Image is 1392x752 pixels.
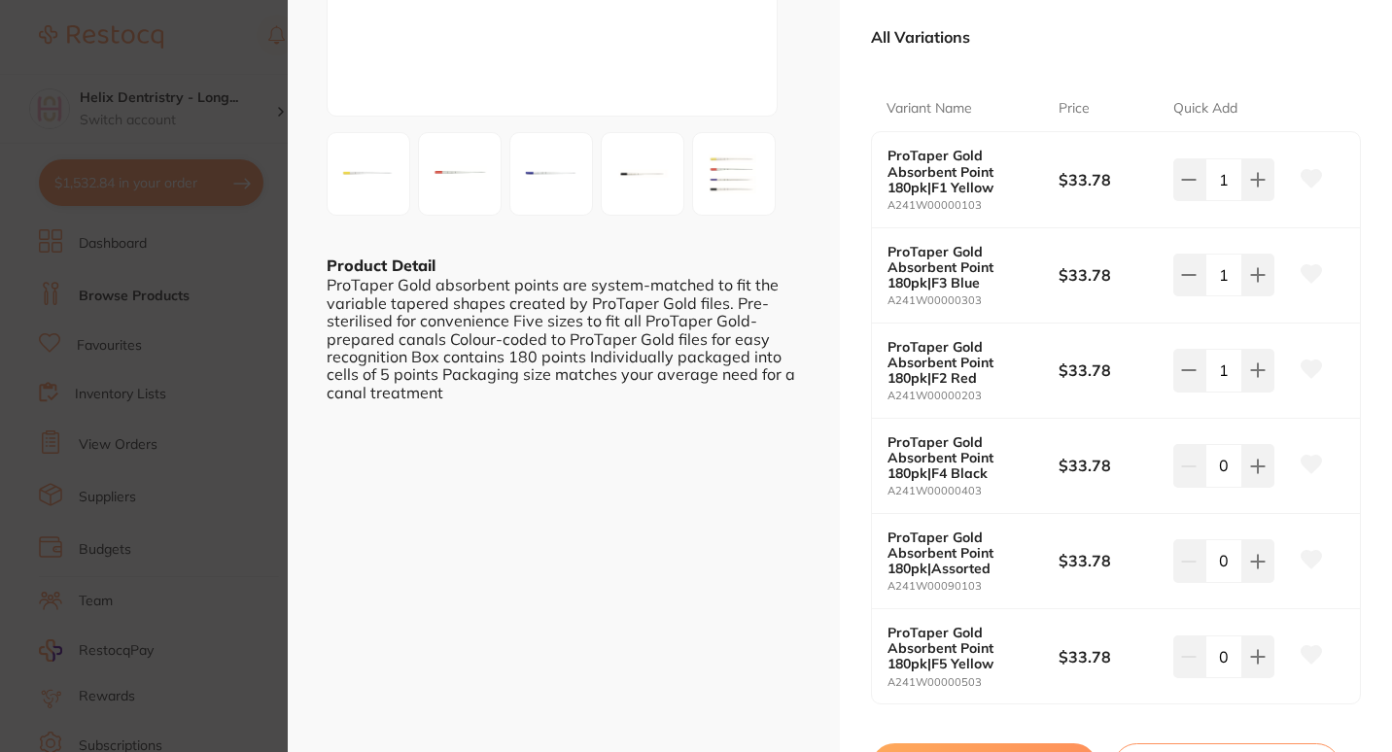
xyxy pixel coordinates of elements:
p: Variant Name [887,99,972,119]
b: $33.78 [1059,169,1162,190]
b: Product Detail [327,256,435,275]
img: Zw [516,139,586,209]
b: $33.78 [1059,646,1162,667]
small: A241W00000503 [887,676,1059,689]
p: All Variations [871,27,970,47]
small: A241W00000203 [887,390,1059,402]
small: A241W00000403 [887,485,1059,497]
b: $33.78 [1059,455,1162,476]
b: ProTaper Gold Absorbent Point 180pk|Assorted [887,530,1042,576]
small: A241W00090103 [887,580,1059,593]
p: Price [1059,99,1090,119]
img: dGVkLmpwZw [699,139,769,209]
img: Zw [333,139,403,209]
b: $33.78 [1059,264,1162,286]
b: $33.78 [1059,550,1162,571]
img: Zw [425,139,495,209]
small: A241W00000303 [887,294,1059,307]
b: ProTaper Gold Absorbent Point 180pk|F1 Yellow [887,148,1042,194]
p: Quick Add [1173,99,1237,119]
b: ProTaper Gold Absorbent Point 180pk|F3 Blue [887,244,1042,291]
small: A241W00000103 [887,199,1059,212]
img: Zw [608,139,678,209]
b: ProTaper Gold Absorbent Point 180pk|F5 Yellow [887,625,1042,671]
b: ProTaper Gold Absorbent Point 180pk|F2 Red [887,339,1042,386]
div: ProTaper Gold absorbent points are system-matched to fit the variable tapered shapes created by P... [327,276,801,401]
b: $33.78 [1059,359,1162,381]
b: ProTaper Gold Absorbent Point 180pk|F4 Black [887,434,1042,481]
